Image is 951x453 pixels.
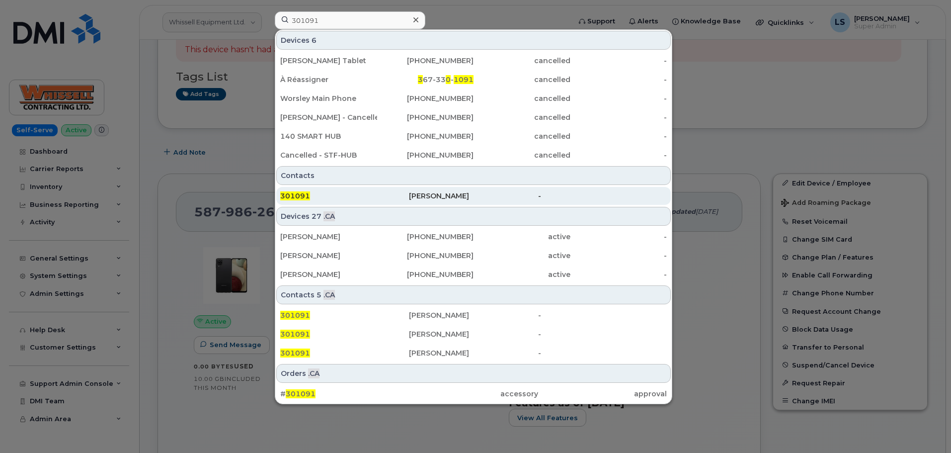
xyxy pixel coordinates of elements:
div: [PHONE_NUMBER] [377,112,474,122]
div: Contacts [276,166,671,185]
div: - [570,270,667,279]
a: 140 SMART HUB[PHONE_NUMBER]cancelled- [276,127,671,145]
span: .CA [323,211,335,221]
div: À Réassigner [280,75,377,85]
div: - [570,150,667,160]
div: [PERSON_NAME] [409,310,538,320]
a: [PERSON_NAME] Tablet[PHONE_NUMBER]cancelled- [276,52,671,70]
div: - [570,56,667,66]
div: 140 SMART HUB [280,131,377,141]
div: cancelled [474,131,570,141]
div: - [538,348,667,358]
div: active [474,232,570,242]
div: # [280,389,409,399]
div: Cancelled - STF-HUB [280,150,377,160]
span: 301091 [280,330,310,339]
div: cancelled [474,150,570,160]
span: 1091 [454,75,474,84]
span: .CA [323,290,335,300]
div: cancelled [474,75,570,85]
div: cancelled [474,112,570,122]
span: 301091 [280,311,310,320]
input: Find something... [275,11,425,29]
span: 0 [446,75,451,84]
div: 67-33 - [377,75,474,85]
a: Cancelled - STF-HUB[PHONE_NUMBER]cancelled- [276,146,671,164]
span: .CA [308,368,319,378]
div: Orders [276,364,671,383]
div: [PHONE_NUMBER] [377,131,474,141]
a: 301091[PERSON_NAME]- [276,344,671,362]
div: [PHONE_NUMBER] [377,93,474,103]
div: [PERSON_NAME] - Cancelled [280,112,377,122]
div: cancelled [474,56,570,66]
div: [PERSON_NAME] Tablet [280,56,377,66]
a: À Réassigner367-330-1091cancelled- [276,71,671,89]
div: Worsley Main Phone [280,93,377,103]
a: 301091[PERSON_NAME]- [276,187,671,205]
span: 301091 [280,191,310,200]
div: - [538,329,667,339]
span: 5 [317,290,321,300]
a: 301091[PERSON_NAME]- [276,306,671,324]
div: - [570,232,667,242]
div: [PHONE_NUMBER] [377,56,474,66]
div: active [474,251,570,261]
div: approval [538,389,667,399]
div: [PHONE_NUMBER] [377,251,474,261]
div: [PERSON_NAME] [409,191,538,201]
div: - [570,75,667,85]
div: - [570,93,667,103]
div: accessory [409,389,538,399]
div: [PERSON_NAME] [280,251,377,261]
div: - [538,191,667,201]
div: [PERSON_NAME] [280,232,377,242]
div: - [538,310,667,320]
div: - [570,112,667,122]
div: active [474,270,570,279]
a: #301091accessoryapproval [276,385,671,403]
span: 301091 [286,389,316,398]
div: [PERSON_NAME] [409,348,538,358]
a: [PERSON_NAME][PHONE_NUMBER]active- [276,228,671,246]
div: [PHONE_NUMBER] [377,270,474,279]
a: [PERSON_NAME] - Cancelled[PHONE_NUMBER]cancelled- [276,108,671,126]
span: 6 [312,35,317,45]
span: 3 [418,75,423,84]
div: Contacts [276,285,671,304]
div: [PERSON_NAME] [280,270,377,279]
div: [PHONE_NUMBER] [377,232,474,242]
div: - [570,251,667,261]
div: Devices [276,207,671,226]
a: [PERSON_NAME][PHONE_NUMBER]active- [276,266,671,283]
div: [PHONE_NUMBER] [377,150,474,160]
a: Worsley Main Phone[PHONE_NUMBER]cancelled- [276,90,671,107]
div: - [570,131,667,141]
div: cancelled [474,93,570,103]
div: Devices [276,31,671,50]
span: 301091 [280,349,310,358]
a: 301091[PERSON_NAME]- [276,325,671,343]
div: [PERSON_NAME] [409,329,538,339]
a: [PERSON_NAME][PHONE_NUMBER]active- [276,247,671,265]
span: 27 [312,211,321,221]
